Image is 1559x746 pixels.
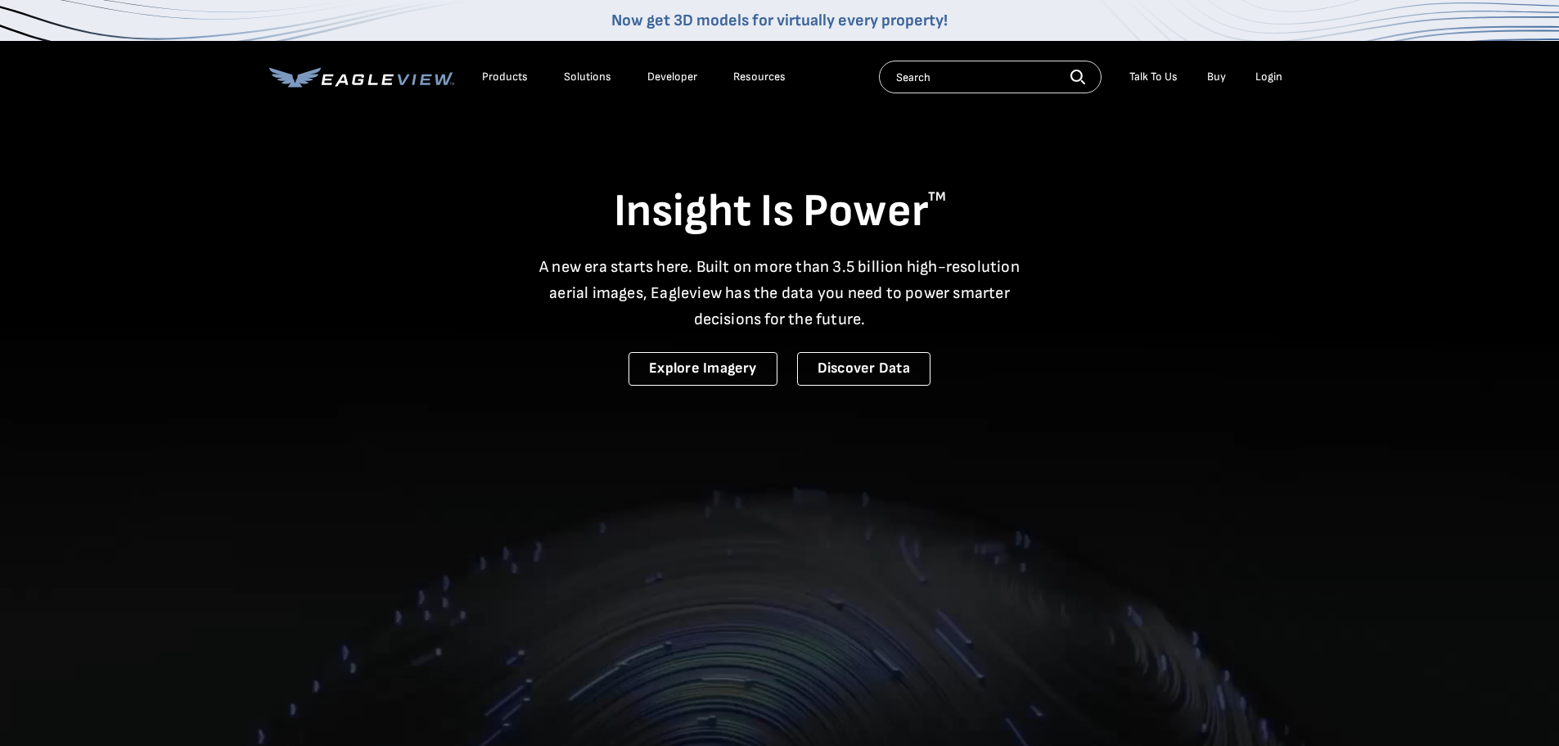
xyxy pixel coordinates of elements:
a: Now get 3D models for virtually every property! [611,11,948,30]
a: Buy [1207,70,1226,84]
div: Products [482,70,528,84]
div: Login [1255,70,1282,84]
input: Search [879,61,1102,93]
div: Solutions [564,70,611,84]
a: Explore Imagery [629,352,777,386]
div: Talk To Us [1129,70,1178,84]
div: Resources [733,70,786,84]
h1: Insight Is Power [269,183,1291,241]
sup: TM [928,189,946,205]
p: A new era starts here. Built on more than 3.5 billion high-resolution aerial images, Eagleview ha... [529,254,1030,332]
a: Developer [647,70,697,84]
a: Discover Data [797,352,930,386]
